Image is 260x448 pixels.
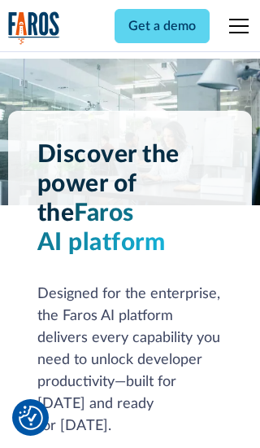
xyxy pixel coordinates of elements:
div: Designed for the enterprise, the Faros AI platform delivers every capability you need to unlock d... [37,283,223,437]
h1: Discover the power of the [37,140,223,257]
img: Revisit consent button [19,406,43,430]
a: home [8,11,60,45]
button: Cookie Settings [19,406,43,430]
span: Faros AI platform [37,201,166,255]
a: Get a demo [115,9,210,43]
div: menu [219,7,252,46]
img: Logo of the analytics and reporting company Faros. [8,11,60,45]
